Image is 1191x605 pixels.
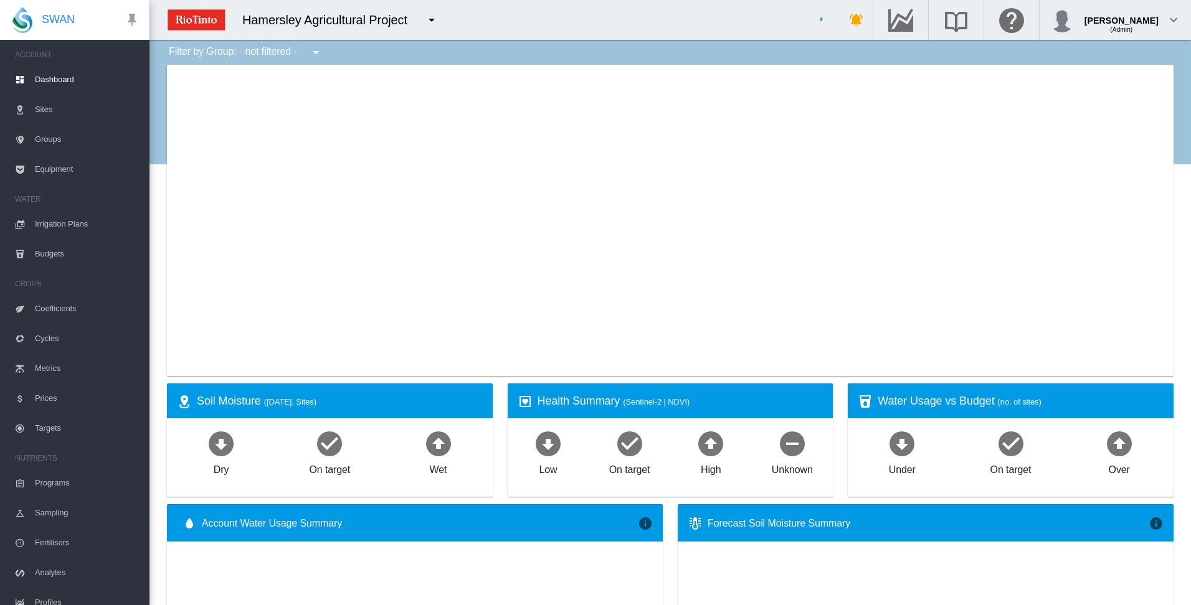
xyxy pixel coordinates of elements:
[1166,12,1181,27] md-icon: icon-chevron-down
[35,124,140,154] span: Groups
[1110,26,1132,33] span: (Admin)
[15,45,140,65] span: ACCOUNT
[303,40,328,65] button: icon-menu-down
[15,189,140,209] span: WATER
[177,394,192,409] md-icon: icon-map-marker-radius
[206,428,236,458] md-icon: icon-arrow-down-bold-circle
[858,394,873,409] md-icon: icon-cup-water
[15,448,140,468] span: NUTRIENTS
[1109,458,1130,477] div: Over
[197,393,483,409] div: Soil Moisture
[997,12,1027,27] md-icon: Click here for help
[163,4,230,35] img: ZPXdBAAAAAElFTkSuQmCC
[844,7,869,32] button: icon-bell-ring
[182,516,197,531] md-icon: icon-water
[419,7,444,32] button: icon-menu-down
[309,458,350,477] div: On target
[35,468,140,498] span: Programs
[990,458,1032,477] div: On target
[430,458,447,477] div: Wet
[242,11,419,29] div: Hamersley Agricultural Project
[35,383,140,413] span: Prices
[202,517,638,530] span: Account Water Usage Summary
[35,528,140,558] span: Fertilisers
[1050,7,1075,32] img: profile.jpg
[772,458,813,477] div: Unknown
[941,12,971,27] md-icon: Search the knowledge base
[708,517,1149,530] div: Forecast Soil Moisture Summary
[35,95,140,124] span: Sites
[42,12,75,27] span: SWAN
[35,498,140,528] span: Sampling
[35,354,140,383] span: Metrics
[701,458,721,477] div: High
[886,12,916,27] md-icon: Go to the Data Hub
[1149,516,1164,531] md-icon: icon-information
[35,324,140,354] span: Cycles
[533,428,563,458] md-icon: icon-arrow-down-bold-circle
[424,428,453,458] md-icon: icon-arrow-up-bold-circle
[35,558,140,588] span: Analytes
[887,428,917,458] md-icon: icon-arrow-down-bold-circle
[159,40,332,65] div: Filter by Group: - not filtered -
[688,516,703,531] md-icon: icon-thermometer-lines
[1104,428,1134,458] md-icon: icon-arrow-up-bold-circle
[315,428,344,458] md-icon: icon-checkbox-marked-circle
[12,7,32,33] img: SWAN-Landscape-Logo-Colour-drop.png
[518,394,533,409] md-icon: icon-heart-box-outline
[539,458,557,477] div: Low
[35,239,140,269] span: Budgets
[878,393,1164,409] div: Water Usage vs Budget
[308,45,323,60] md-icon: icon-menu-down
[35,154,140,184] span: Equipment
[696,428,726,458] md-icon: icon-arrow-up-bold-circle
[623,397,690,406] span: (Sentinel-2 | NDVI)
[424,12,439,27] md-icon: icon-menu-down
[214,458,229,477] div: Dry
[35,65,140,95] span: Dashboard
[998,397,1042,406] span: (no. of sites)
[849,12,864,27] md-icon: icon-bell-ring
[264,397,316,406] span: ([DATE], Sites)
[35,209,140,239] span: Irrigation Plans
[777,428,807,458] md-icon: icon-minus-circle
[609,458,650,477] div: On target
[638,516,653,531] md-icon: icon-information
[125,12,140,27] md-icon: icon-pin
[1084,9,1159,22] div: [PERSON_NAME]
[15,274,140,294] span: CROPS
[35,294,140,324] span: Coefficients
[538,393,823,409] div: Health Summary
[996,428,1026,458] md-icon: icon-checkbox-marked-circle
[889,458,916,477] div: Under
[615,428,645,458] md-icon: icon-checkbox-marked-circle
[35,413,140,443] span: Targets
